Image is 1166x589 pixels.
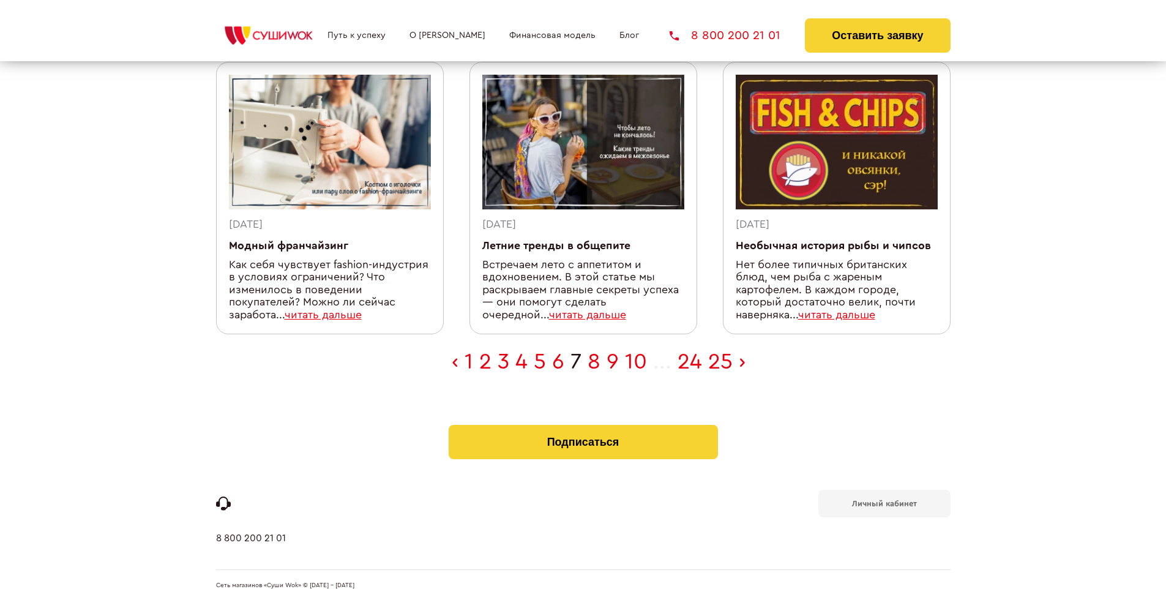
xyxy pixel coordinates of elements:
[619,31,639,40] a: Блог
[625,351,647,373] a: 10
[229,219,431,231] div: [DATE]
[805,18,950,53] button: Оставить заявку
[708,351,733,373] a: 25
[465,351,473,373] a: 1
[285,310,362,320] a: читать дальше
[327,31,386,40] a: Путь к успеху
[482,219,684,231] div: [DATE]
[482,241,630,251] a: Летние тренды в общепите
[552,351,564,373] a: 6
[852,500,917,508] b: Личный кабинет
[216,533,286,569] a: 8 800 200 21 01
[670,29,780,42] a: 8 800 200 21 01
[818,490,951,517] a: Личный кабинет
[482,259,684,322] div: Встречаем лето с аппетитом и вдохновением. В этой статье мы раскрываем главные секреты успеха ― о...
[515,351,528,373] a: 4
[678,351,702,373] a: 24
[449,425,718,459] button: Подписаться
[653,351,671,373] span: ...
[691,29,780,42] span: 8 800 200 21 01
[798,310,875,320] a: читать дальше
[607,351,619,373] a: 9
[479,351,491,373] a: 2
[588,351,600,373] a: 8
[229,241,348,251] a: Модный франчайзинг
[452,351,458,373] a: « Previous
[534,351,546,373] a: 5
[736,219,938,231] div: [DATE]
[409,31,485,40] a: О [PERSON_NAME]
[736,241,931,251] a: Необычная история рыбы и чипсов
[549,310,626,320] a: читать дальше
[736,259,938,322] div: Нет более типичных британских блюд, чем рыба с жареным картофелем. В каждом городе, который доста...
[509,31,596,40] a: Финансовая модель
[570,351,581,373] span: 7
[739,351,746,373] a: Next »
[229,259,431,322] div: Как себя чувствует fashion-индустрия в условиях ограничений? Что изменилось в поведении покупател...
[498,351,509,373] a: 3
